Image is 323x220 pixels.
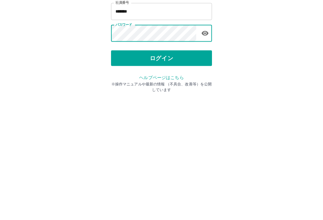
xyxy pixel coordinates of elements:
[115,81,132,86] label: パスワード
[111,109,212,125] button: ログイン
[139,134,184,139] a: ヘルプページはこちら
[141,40,182,52] h2: ログイン
[115,59,129,64] label: 社員番号
[111,140,212,151] p: ※操作マニュアルや最新の情報 （不具合、改善等）を公開しています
